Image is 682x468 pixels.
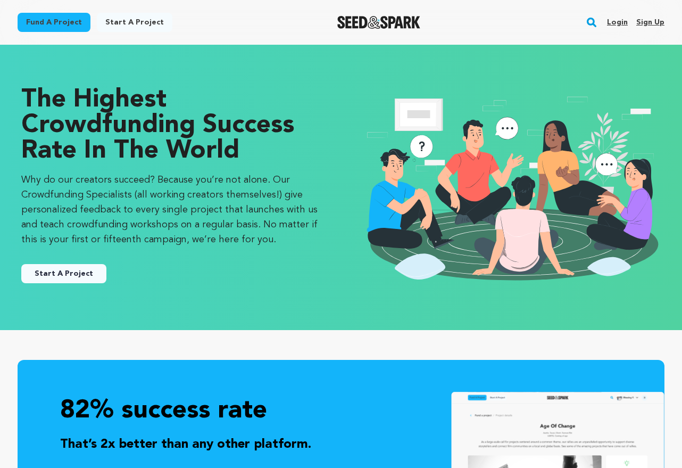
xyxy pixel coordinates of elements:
[18,13,90,32] a: Fund a project
[21,87,320,164] p: The Highest Crowdfunding Success Rate in the World
[362,87,661,288] img: seedandspark start project illustration image
[60,394,622,429] p: 82% success rate
[337,16,421,29] img: Seed&Spark Logo Dark Mode
[97,13,172,32] a: Start a project
[607,14,628,31] a: Login
[636,14,664,31] a: Sign up
[337,16,421,29] a: Seed&Spark Homepage
[21,173,320,247] p: Why do our creators succeed? Because you’re not alone. Our Crowdfunding Specialists (all working ...
[21,264,106,283] a: Start A Project
[60,435,622,454] p: That’s 2x better than any other platform.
